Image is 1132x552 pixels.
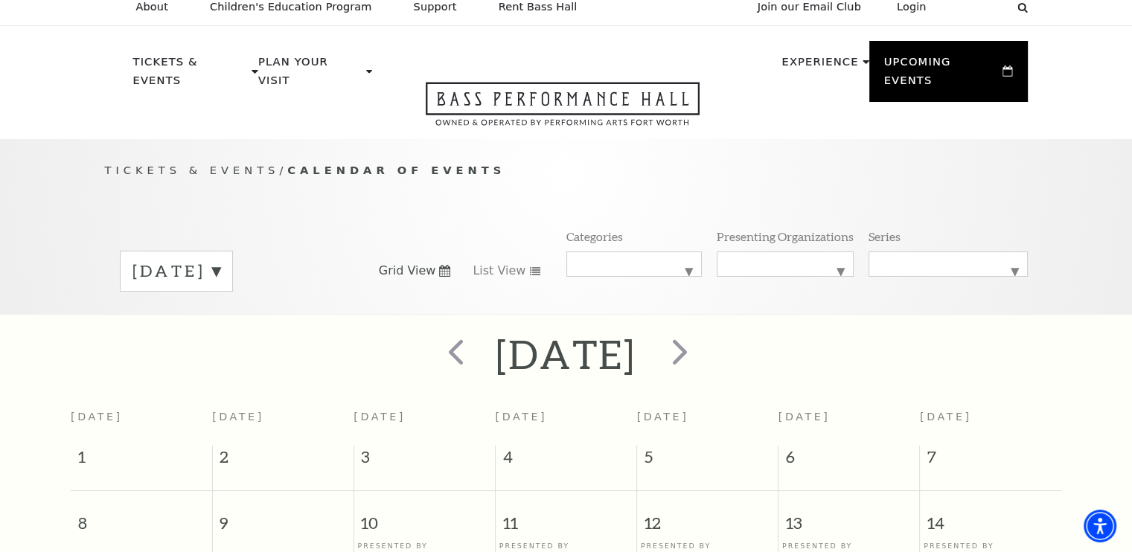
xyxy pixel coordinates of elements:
p: Rent Bass Hall [499,1,578,13]
span: 5 [637,446,778,475]
span: [DATE] [495,411,547,423]
span: [DATE] [212,411,264,423]
p: Children's Education Program [210,1,372,13]
span: 7 [920,446,1061,475]
span: 12 [637,491,778,542]
h2: [DATE] [496,330,636,378]
span: 6 [778,446,919,475]
span: List View [473,263,525,279]
div: Accessibility Menu [1084,510,1116,542]
p: Upcoming Events [884,53,1000,98]
span: 9 [213,491,354,542]
span: [DATE] [71,411,123,423]
p: / [105,161,1028,180]
span: 10 [354,491,495,542]
p: Categories [566,228,623,244]
span: [DATE] [354,411,406,423]
span: 2 [213,446,354,475]
span: [DATE] [637,411,689,423]
span: [DATE] [778,411,831,423]
p: Plan Your Visit [258,53,362,98]
button: prev [427,328,482,381]
span: 1 [71,446,212,475]
label: [DATE] [132,260,220,283]
p: Series [869,228,901,244]
span: [DATE] [920,411,972,423]
p: Tickets & Events [133,53,249,98]
span: 3 [354,446,495,475]
span: Tickets & Events [105,164,280,176]
a: Open this option [372,82,753,139]
span: 13 [778,491,919,542]
span: 14 [920,491,1061,542]
span: Grid View [379,263,436,279]
span: 8 [71,491,212,542]
span: 4 [496,446,636,475]
p: About [136,1,168,13]
p: Support [414,1,457,13]
p: Experience [781,53,858,80]
button: next [650,328,705,381]
span: 11 [496,491,636,542]
span: Calendar of Events [287,164,505,176]
p: Presenting Organizations [717,228,854,244]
